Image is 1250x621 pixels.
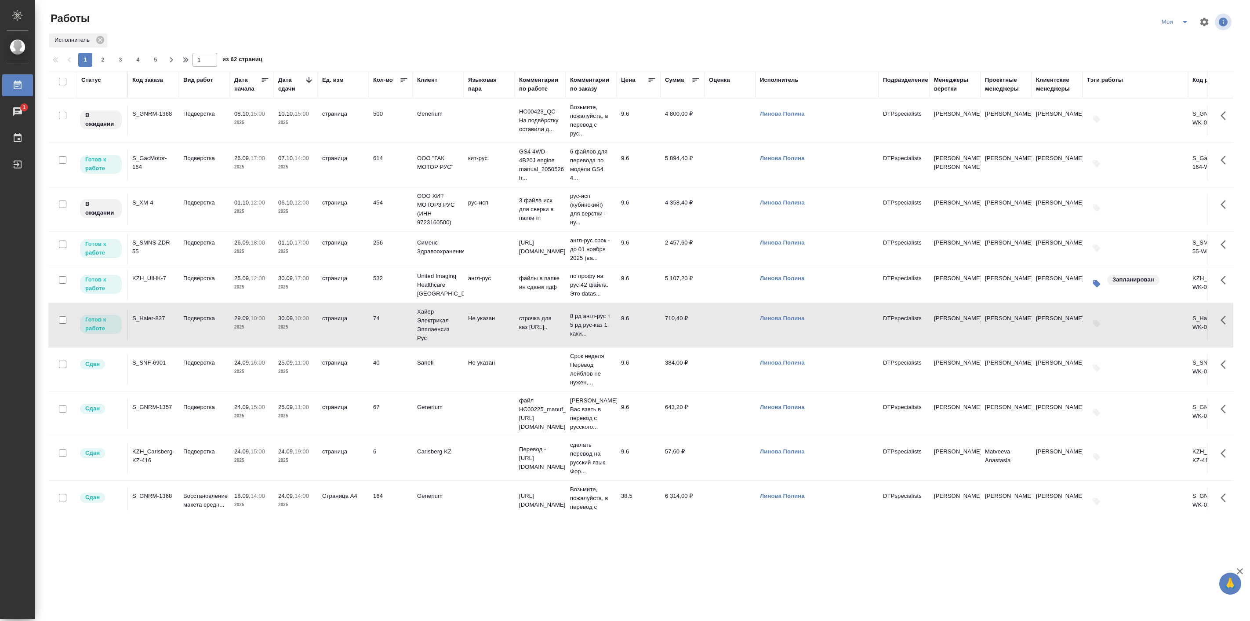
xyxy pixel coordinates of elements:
p: [URL][DOMAIN_NAME].. [519,238,561,256]
p: рус-исп (кубинский!) для верстки - ну... [570,192,612,227]
div: KZH_UIHK-7 [132,274,174,283]
td: [PERSON_NAME] [1032,398,1083,429]
p: 25.09, [278,359,294,366]
td: 4 358,40 ₽ [661,194,705,225]
td: [PERSON_NAME] [981,487,1032,518]
td: DTPspecialists [879,487,930,518]
td: 500 [369,105,413,136]
p: Sanofi [417,358,459,367]
p: 25.09, [278,404,294,410]
td: 2 457,60 ₽ [661,234,705,265]
td: S_GNRM-1357-WK-023 [1188,398,1239,429]
div: Менеджер проверил работу исполнителя, передает ее на следующий этап [79,358,123,370]
p: 30.09, [278,275,294,281]
div: Исполнитель [760,76,799,84]
button: 3 [113,53,127,67]
div: Исполнитель назначен, приступать к работе пока рано [79,110,123,130]
p: 29.09, [234,315,251,321]
td: 40 [369,354,413,385]
td: DTPspecialists [879,310,930,340]
td: 9.6 [617,443,661,474]
span: 5 [149,55,163,64]
td: 9.6 [617,150,661,180]
p: 3 файла исх для сверки в папке in [519,196,561,223]
td: 67 [369,398,413,429]
span: 3 [113,55,127,64]
p: 2025 [278,456,313,465]
td: 9.6 [617,310,661,340]
p: 15:00 [251,404,265,410]
button: Здесь прячутся важные кнопки [1215,270,1236,291]
p: 10.10, [278,110,294,117]
td: 9.6 [617,105,661,136]
td: S_GNRM-1368-WK-018 [1188,487,1239,518]
p: United Imaging Healthcare [GEOGRAPHIC_DATA] [417,272,459,298]
td: S_SNF-6901-WK-014 [1188,354,1239,385]
div: Исполнитель может приступить к работе [79,274,123,295]
div: Исполнитель назначен, приступать к работе пока рано [79,198,123,219]
div: S_GNRM-1368 [132,110,174,118]
td: S_GacMotor-164-WK-026 [1188,150,1239,180]
td: англ-рус [464,270,515,300]
p: 2025 [234,367,269,376]
p: [PERSON_NAME] Вас взять в перевод с русского... [570,396,612,431]
p: 2025 [278,367,313,376]
p: 12:00 [294,199,309,206]
td: 532 [369,270,413,300]
p: Готов к работе [85,315,116,333]
p: 14:00 [251,493,265,499]
td: 5 107,20 ₽ [661,270,705,300]
a: Линова Полина [760,110,805,117]
td: 9.6 [617,234,661,265]
div: Запланирован [1106,274,1160,286]
p: ООО "ГАК МОТОР РУС" [417,154,459,172]
td: S_SMNS-ZDR-55-WK-020 [1188,234,1239,265]
p: НС00423_QC - На подвёрстку оставили д... [519,107,561,134]
p: 2025 [278,412,313,420]
button: Здесь прячутся важные кнопки [1215,398,1236,420]
td: [PERSON_NAME] [981,310,1032,340]
div: Исполнитель может приступить к работе [79,238,123,259]
span: 2 [96,55,110,64]
a: Линова Полина [760,448,805,455]
button: Изменить тэги [1087,274,1106,293]
p: 24.09, [234,404,251,410]
p: Подверстка [183,238,225,247]
td: кит-рус [464,150,515,180]
p: 26.09, [234,239,251,246]
div: S_SMNS-ZDR-55 [132,238,174,256]
div: Менеджер проверил работу исполнителя, передает ее на следующий этап [79,403,123,415]
a: Линова Полина [760,239,805,246]
div: KZH_Carlsberg-KZ-416 [132,447,174,465]
td: 643,20 ₽ [661,398,705,429]
p: [PERSON_NAME] [934,358,976,367]
p: Готов к работе [85,275,116,293]
td: 38.5 [617,487,661,518]
div: Оценка [709,76,730,84]
p: Перевод - [URL][DOMAIN_NAME].. [519,445,561,471]
td: [PERSON_NAME] [1032,354,1083,385]
p: Хайер Электрикал Эпплаенсиз Рус [417,307,459,343]
p: 15:00 [294,110,309,117]
button: Добавить тэги [1087,110,1106,129]
td: 9.6 [617,354,661,385]
button: 2 [96,53,110,67]
p: файл НС00225_manuf_2 [URL][DOMAIN_NAME].. [519,396,561,431]
p: [PERSON_NAME] [934,403,976,412]
td: [PERSON_NAME] [981,354,1032,385]
p: 2025 [234,500,269,509]
p: 25.09, [234,275,251,281]
td: 74 [369,310,413,340]
p: [PERSON_NAME] [934,238,976,247]
td: рус-исп [464,194,515,225]
div: Менеджеры верстки [934,76,976,93]
div: Ед. изм [322,76,344,84]
p: 2025 [234,323,269,332]
td: DTPspecialists [879,234,930,265]
p: 2025 [234,247,269,256]
td: DTPspecialists [879,398,930,429]
td: [PERSON_NAME] [1032,310,1083,340]
td: [PERSON_NAME] [1032,150,1083,180]
td: страница [318,398,369,429]
p: 18.09, [234,493,251,499]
